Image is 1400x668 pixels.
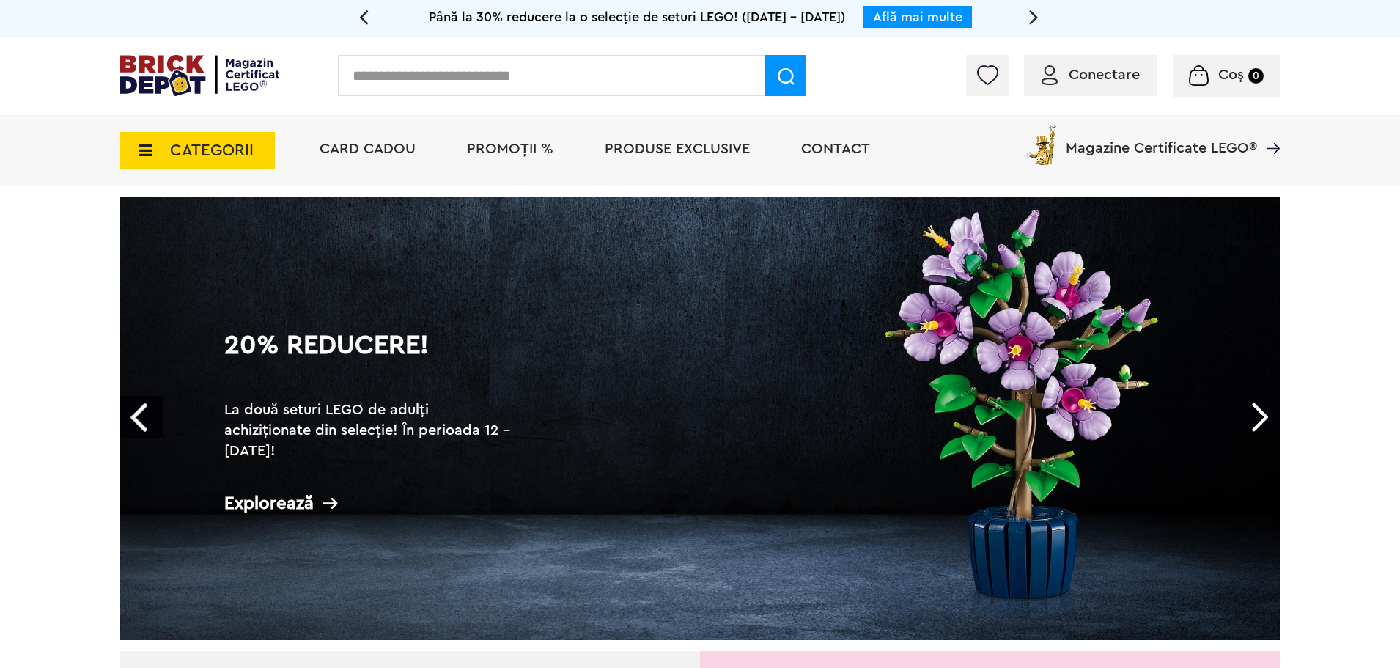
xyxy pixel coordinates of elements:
a: Află mai multe [873,10,962,23]
a: Next [1237,396,1280,438]
a: Magazine Certificate LEGO® [1257,122,1280,136]
a: Conectare [1042,67,1140,82]
h1: 20% Reducere! [224,332,517,385]
span: Coș [1218,67,1244,82]
a: Contact [801,142,870,156]
div: Explorează [224,494,517,513]
a: Prev [120,396,163,438]
small: 0 [1248,68,1264,84]
span: Conectare [1069,67,1140,82]
span: Până la 30% reducere la o selecție de seturi LEGO! ([DATE] - [DATE]) [429,10,845,23]
span: CATEGORII [170,142,254,158]
a: Card Cadou [320,142,416,156]
a: 20% Reducere!La două seturi LEGO de adulți achiziționate din selecție! În perioada 12 - [DATE]!Ex... [120,197,1280,640]
a: PROMOȚII % [467,142,553,156]
a: Produse exclusive [605,142,750,156]
h2: La două seturi LEGO de adulți achiziționate din selecție! În perioada 12 - [DATE]! [224,400,517,461]
span: Magazine Certificate LEGO® [1066,122,1257,155]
